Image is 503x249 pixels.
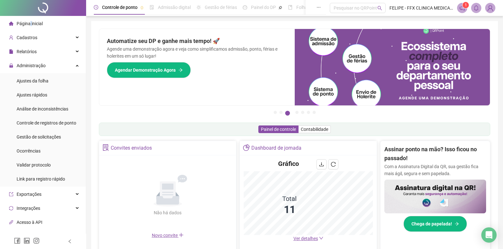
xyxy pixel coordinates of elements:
[140,6,144,10] span: pushpin
[331,162,336,167] span: reload
[384,145,486,163] h2: Assinar ponto na mão? Isso ficou no passado!
[9,206,13,210] span: sync
[465,3,467,7] span: 1
[24,238,30,244] span: linkedin
[94,5,98,10] span: clock-circle
[17,35,37,40] span: Cadastros
[17,192,41,197] span: Exportações
[316,5,321,10] span: ellipsis
[9,63,13,68] span: lock
[179,232,184,238] span: plus
[319,162,324,167] span: download
[389,4,453,11] span: FELIPE - FFX CLINICA MEDICA E ODONTOLÓGICA LTDA
[158,5,191,10] span: Admissão digital
[384,180,486,213] img: banner%2F02c71560-61a6-44d4-94b9-c8ab97240462.png
[301,127,328,132] span: Contabilidade
[17,162,51,167] span: Validar protocolo
[9,220,13,224] span: api
[485,3,495,13] img: 7697
[17,134,61,139] span: Gestão de solicitações
[17,78,48,83] span: Ajustes da folha
[17,176,65,181] span: Link para registro rápido
[17,220,42,225] span: Acesso à API
[17,120,76,125] span: Controle de registros de ponto
[307,111,310,114] button: 6
[403,216,467,232] button: Chega de papelada!
[68,239,72,244] span: left
[17,106,68,111] span: Análise de inconsistências
[17,21,43,26] span: Página inicial
[377,6,382,11] span: search
[152,233,184,238] span: Novo convite
[481,227,497,243] div: Open Intercom Messenger
[14,238,20,244] span: facebook
[251,143,301,153] div: Dashboard de jornada
[251,5,276,10] span: Painel do DP
[150,5,154,10] span: file-done
[17,49,37,54] span: Relatórios
[196,5,201,10] span: sun
[205,5,237,10] span: Gestão de férias
[274,111,277,114] button: 1
[293,236,318,241] span: Ver detalhes
[115,67,176,74] span: Agendar Demonstração Agora
[319,236,323,240] span: down
[261,127,296,132] span: Painel de controle
[462,2,469,8] sup: 1
[295,29,490,105] img: banner%2Fd57e337e-a0d3-4837-9615-f134fc33a8e6.png
[17,148,41,153] span: Ocorrências
[102,144,109,151] span: solution
[17,92,47,97] span: Ajustes rápidos
[288,5,292,10] span: book
[278,159,299,168] h4: Gráfico
[301,111,304,114] button: 5
[473,5,479,11] span: bell
[138,209,197,216] div: Não há dados
[102,5,137,10] span: Controle de ponto
[384,163,486,177] p: Com a Assinatura Digital da QR, sua gestão fica mais ágil, segura e sem papelada.
[9,21,13,26] span: home
[296,5,337,10] span: Folha de pagamento
[107,37,287,46] h2: Automatize seu DP e ganhe mais tempo! 🚀
[111,143,152,153] div: Convites enviados
[33,238,40,244] span: instagram
[279,111,283,114] button: 2
[295,111,299,114] button: 4
[243,144,250,151] span: pie-chart
[285,111,290,116] button: 3
[293,236,323,241] a: Ver detalhes down
[313,111,316,114] button: 7
[17,206,40,211] span: Integrações
[9,35,13,40] span: user-add
[278,6,282,10] span: pushpin
[107,62,191,78] button: Agendar Demonstração Agora
[9,192,13,196] span: export
[455,222,459,226] span: arrow-right
[107,46,287,60] p: Agende uma demonstração agora e veja como simplificamos admissão, ponto, férias e holerites em um...
[459,5,465,11] span: notification
[411,220,452,227] span: Chega de papelada!
[9,49,13,54] span: file
[178,68,183,72] span: arrow-right
[243,5,247,10] span: dashboard
[17,63,46,68] span: Administração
